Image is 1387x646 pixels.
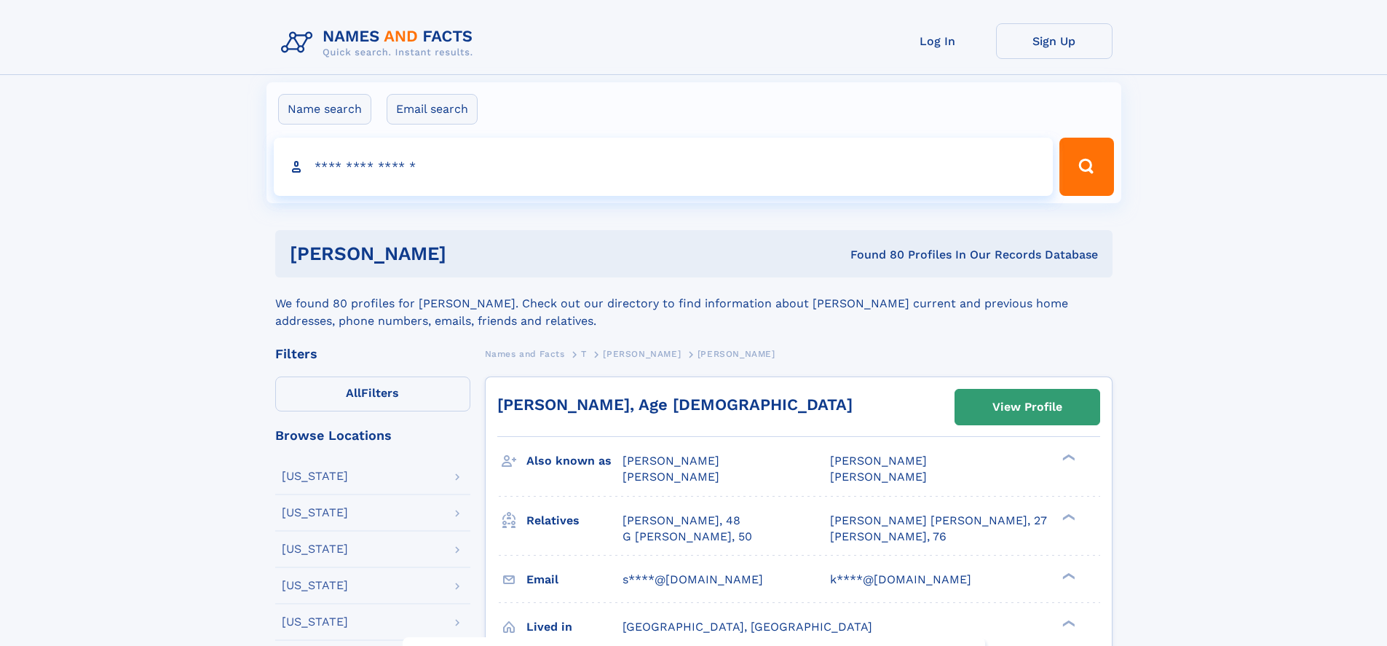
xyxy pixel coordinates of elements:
span: All [346,386,361,400]
label: Name search [278,94,371,125]
div: ❯ [1059,618,1076,628]
a: [PERSON_NAME] [PERSON_NAME], 27 [830,513,1047,529]
a: [PERSON_NAME] [603,344,681,363]
div: [US_STATE] [282,580,348,591]
div: We found 80 profiles for [PERSON_NAME]. Check out our directory to find information about [PERSON... [275,277,1113,330]
div: [US_STATE] [282,543,348,555]
span: [PERSON_NAME] [830,470,927,484]
label: Email search [387,94,478,125]
a: [PERSON_NAME], Age [DEMOGRAPHIC_DATA] [497,395,853,414]
span: [PERSON_NAME] [830,454,927,468]
span: T [581,349,587,359]
div: [US_STATE] [282,470,348,482]
div: [US_STATE] [282,616,348,628]
a: Names and Facts [485,344,565,363]
h3: Email [526,567,623,592]
input: search input [274,138,1054,196]
a: G [PERSON_NAME], 50 [623,529,752,545]
div: ❯ [1059,571,1076,580]
div: View Profile [992,390,1062,424]
div: Browse Locations [275,429,470,442]
a: Sign Up [996,23,1113,59]
div: ❯ [1059,453,1076,462]
a: [PERSON_NAME], 48 [623,513,740,529]
div: ❯ [1059,512,1076,521]
h1: [PERSON_NAME] [290,245,649,263]
span: [PERSON_NAME] [603,349,681,359]
a: T [581,344,587,363]
h3: Also known as [526,449,623,473]
span: [PERSON_NAME] [623,470,719,484]
label: Filters [275,377,470,411]
div: [US_STATE] [282,507,348,519]
div: Filters [275,347,470,361]
a: [PERSON_NAME], 76 [830,529,947,545]
h3: Lived in [526,615,623,639]
span: [PERSON_NAME] [623,454,719,468]
button: Search Button [1059,138,1113,196]
h3: Relatives [526,508,623,533]
div: Found 80 Profiles In Our Records Database [648,247,1098,263]
span: [GEOGRAPHIC_DATA], [GEOGRAPHIC_DATA] [623,620,872,634]
span: [PERSON_NAME] [698,349,775,359]
a: View Profile [955,390,1099,425]
a: Log In [880,23,996,59]
img: Logo Names and Facts [275,23,485,63]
